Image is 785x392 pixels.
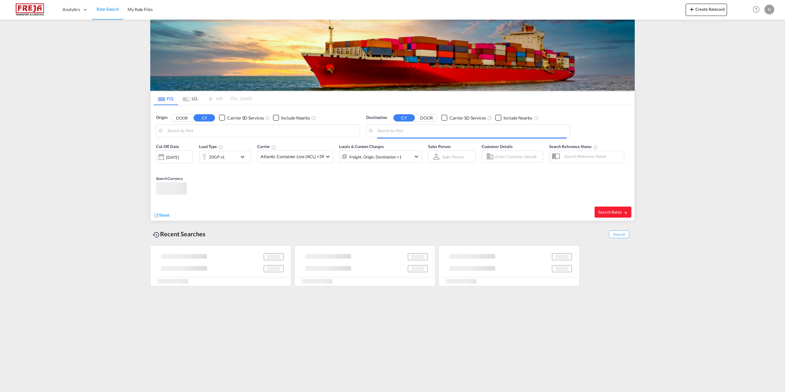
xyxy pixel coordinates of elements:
div: 20GP x1icon-chevron-down [199,151,251,163]
button: DOOR [171,114,193,121]
button: Search Ratesicon-arrow-right [595,207,631,218]
md-icon: icon-arrow-right [623,211,628,215]
md-icon: Your search will be saved by the below given name [593,145,598,150]
span: Reset [159,212,170,218]
md-icon: icon-plus 400-fg [688,6,695,13]
div: Carrier SD Services [450,115,486,121]
input: Search by Port [377,126,567,135]
md-checkbox: Checkbox No Ink [273,115,310,121]
md-select: Sales Person [441,152,465,161]
input: Search Reference Name [561,152,624,161]
md-icon: icon-information-outline [218,145,223,150]
div: Freight Origin Destination Factory Stuffing [349,153,402,161]
md-icon: Unchecked: Search for CY (Container Yard) services for all selected carriers.Checked : Search for... [265,116,270,120]
img: LCL+%26+FCL+BACKGROUND.png [150,20,635,91]
span: Load Type [199,144,223,149]
md-tab-item: LCL [178,92,203,105]
button: CY [193,114,215,121]
md-icon: icon-chevron-down [413,153,420,160]
button: DOOR [416,114,437,121]
div: [DATE] [166,154,179,160]
span: My Rate Files [128,7,153,12]
div: Include Nearby [281,115,310,121]
md-tab-item: FCL [154,92,178,105]
span: Help [751,4,761,15]
div: 20GP x1 [209,153,225,161]
md-checkbox: Checkbox No Ink [495,115,532,121]
input: Search by Port [167,126,357,135]
div: N [764,5,774,14]
button: icon-plus 400-fgCreate Ratecard [686,4,727,16]
span: Atlantic Container Line (ACL) +39 [261,154,324,160]
md-checkbox: Checkbox No Ink [219,115,264,121]
span: Destination [366,115,387,121]
div: [DATE] [156,150,193,163]
span: Origin [156,115,167,121]
input: Enter Customer Details [495,152,541,161]
md-pagination-wrapper: Use the left and right arrow keys to navigate between tabs [154,92,252,105]
span: Search Reference Name [549,144,598,149]
img: 586607c025bf11f083711d99603023e7.png [9,3,51,17]
span: Analytics [63,6,80,13]
div: Freight Origin Destination Factory Stuffingicon-chevron-down [339,150,422,163]
span: Sales Person [428,144,450,149]
div: Recent Searches [150,227,208,241]
div: Help [751,4,764,15]
span: Show All [609,230,629,238]
span: Search Rates [598,210,628,215]
span: Search Currency [156,176,183,181]
md-checkbox: Checkbox No Ink [441,115,486,121]
span: Carrier [257,144,276,149]
md-icon: icon-chevron-down [239,153,249,161]
div: Carrier SD Services [227,115,264,121]
md-icon: Unchecked: Ignores neighbouring ports when fetching rates.Checked : Includes neighbouring ports w... [311,116,316,120]
md-icon: The selected Trucker/Carrierwill be displayed in the rate results If the rates are from another f... [271,145,276,150]
div: Include Nearby [504,115,532,121]
md-icon: icon-backup-restore [153,231,160,238]
span: Locals & Custom Charges [339,144,384,149]
md-icon: Unchecked: Search for CY (Container Yard) services for all selected carriers.Checked : Search for... [487,116,492,120]
md-icon: Unchecked: Ignores neighbouring ports when fetching rates.Checked : Includes neighbouring ports w... [534,116,539,120]
md-datepicker: Select [156,163,161,171]
md-icon: icon-refresh [154,213,159,218]
div: Origin DOOR CY Checkbox No InkUnchecked: Search for CY (Container Yard) services for all selected... [151,105,634,221]
span: Rate Search [97,6,119,12]
span: Customer Details [482,144,513,149]
button: CY [393,114,415,121]
span: Cut Off Date [156,144,179,149]
div: icon-refreshReset [154,212,170,219]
